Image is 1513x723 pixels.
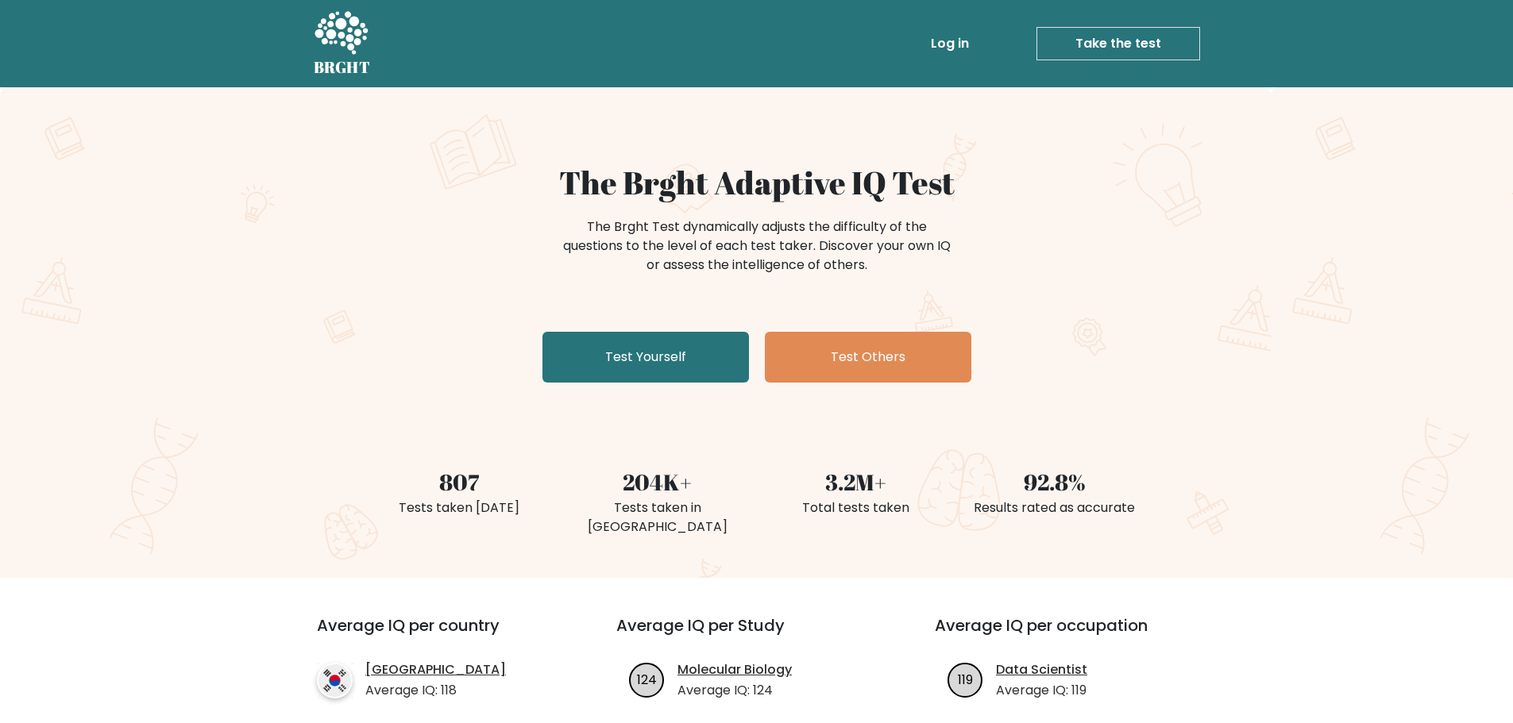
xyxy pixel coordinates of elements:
[766,465,946,498] div: 3.2M+
[365,660,506,679] a: [GEOGRAPHIC_DATA]
[369,498,549,517] div: Tests taken [DATE]
[369,163,1144,202] h1: The Brght Adaptive IQ Test
[996,681,1087,700] p: Average IQ: 119
[765,332,971,383] a: Test Others
[314,6,371,81] a: BRGHT
[958,670,973,688] text: 119
[542,332,749,383] a: Test Yourself
[317,616,559,654] h3: Average IQ per country
[965,465,1144,498] div: 92.8%
[314,58,371,77] h5: BRGHT
[924,28,975,60] a: Log in
[996,660,1087,679] a: Data Scientist
[616,616,897,654] h3: Average IQ per Study
[365,681,506,700] p: Average IQ: 118
[558,217,955,275] div: The Brght Test dynamically adjusts the difficulty of the questions to the level of each test take...
[568,498,747,536] div: Tests taken in [GEOGRAPHIC_DATA]
[1036,27,1200,60] a: Take the test
[677,681,792,700] p: Average IQ: 124
[637,670,657,688] text: 124
[317,663,353,698] img: country
[766,498,946,517] div: Total tests taken
[568,465,747,498] div: 204K+
[677,660,792,679] a: Molecular Biology
[965,498,1144,517] div: Results rated as accurate
[369,465,549,498] div: 807
[935,616,1215,654] h3: Average IQ per occupation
